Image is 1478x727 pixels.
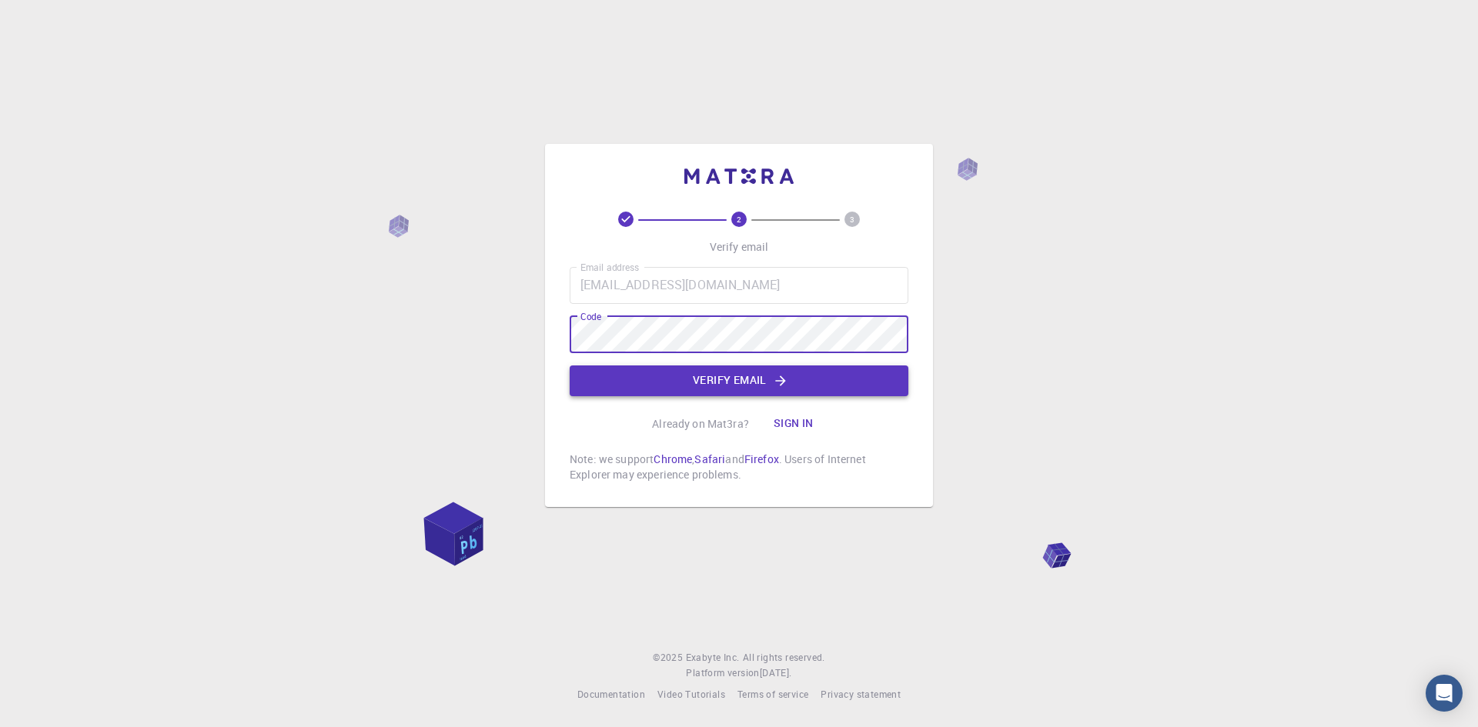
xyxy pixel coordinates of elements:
p: Already on Mat3ra? [652,416,749,432]
a: Safari [694,452,725,466]
a: Video Tutorials [657,687,725,702]
button: Sign in [761,409,826,439]
text: 2 [737,214,741,225]
a: Privacy statement [821,687,901,702]
a: [DATE]. [760,665,792,681]
span: [DATE] . [760,666,792,679]
div: Open Intercom Messenger [1426,675,1463,712]
span: Platform version [686,665,759,681]
a: Firefox [744,452,779,466]
a: Exabyte Inc. [686,650,740,665]
text: 3 [850,214,854,225]
p: Verify email [710,239,769,255]
span: Video Tutorials [657,688,725,700]
span: Exabyte Inc. [686,651,740,663]
button: Verify email [570,365,908,396]
span: Terms of service [737,688,808,700]
span: All rights reserved. [743,650,825,665]
span: © 2025 [653,650,685,665]
p: Note: we support , and . Users of Internet Explorer may experience problems. [570,452,908,482]
label: Email address [580,261,639,274]
label: Code [580,310,601,323]
span: Privacy statement [821,688,901,700]
a: Terms of service [737,687,808,702]
a: Chrome [654,452,692,466]
span: Documentation [577,688,645,700]
a: Documentation [577,687,645,702]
